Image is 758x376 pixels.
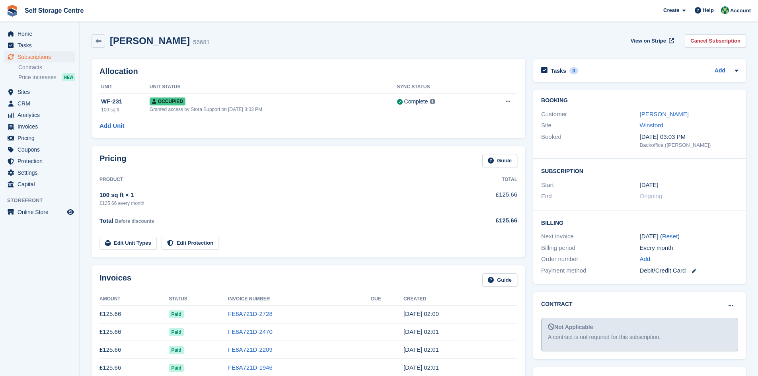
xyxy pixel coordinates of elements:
span: Before discounts [115,218,154,224]
div: 56681 [193,38,210,47]
td: £125.66 [99,341,169,359]
span: Sites [18,86,65,97]
th: Due [371,293,403,306]
th: Unit [99,81,150,94]
time: 2025-09-16 01:00:03 UTC [403,310,439,317]
a: menu [4,40,75,51]
span: Account [730,7,751,15]
span: Analytics [18,109,65,121]
a: Guide [482,154,517,167]
td: £125.66 [99,323,169,341]
div: Every month [640,244,738,253]
th: Created [403,293,517,306]
th: Sync Status [397,81,481,94]
div: A contract is not required for this subscription. [548,333,731,341]
a: menu [4,51,75,62]
h2: [PERSON_NAME] [110,35,190,46]
img: icon-info-grey-7440780725fd019a000dd9b08b2336e03edf1995a4989e88bcd33f0948082b44.svg [430,99,435,104]
time: 2025-07-16 01:01:37 UTC [403,346,439,353]
time: 2025-08-16 01:01:49 UTC [403,328,439,335]
a: menu [4,207,75,218]
a: Cancel Subscription [685,34,746,47]
div: Booked [541,132,639,149]
a: View on Stripe [627,34,676,47]
a: Contracts [18,64,75,71]
div: Start [541,181,639,190]
time: 2025-06-16 01:01:48 UTC [403,364,439,371]
span: Paid [169,310,183,318]
a: FE8A721D-2728 [228,310,273,317]
span: Protection [18,156,65,167]
span: Storefront [7,197,79,205]
div: Backoffice ([PERSON_NAME]) [640,141,738,149]
span: Price increases [18,74,57,81]
a: Self Storage Centre [21,4,87,17]
a: FE8A721D-2209 [228,346,273,353]
time: 2024-11-16 01:00:00 UTC [640,181,659,190]
a: menu [4,109,75,121]
img: stora-icon-8386f47178a22dfd0bd8f6a31ec36ba5ce8667c1dd55bd0f319d3a0aa187defe.svg [6,5,18,17]
th: Invoice Number [228,293,371,306]
a: menu [4,179,75,190]
span: View on Stripe [631,37,666,45]
a: menu [4,132,75,144]
div: Order number [541,255,639,264]
a: Edit Protection [162,237,219,250]
span: Subscriptions [18,51,65,62]
a: Preview store [66,207,75,217]
h2: Allocation [99,67,517,76]
th: Product [99,173,453,186]
div: 0 [569,67,579,74]
span: Total [99,217,113,224]
span: Help [703,6,714,14]
span: Online Store [18,207,65,218]
a: menu [4,156,75,167]
td: £125.66 [453,186,517,211]
a: Winsford [640,122,663,129]
a: menu [4,144,75,155]
div: Billing period [541,244,639,253]
h2: Pricing [99,154,127,167]
h2: Booking [541,97,738,104]
a: FE8A721D-2470 [228,328,273,335]
th: Unit Status [150,81,397,94]
div: [DATE] 03:03 PM [640,132,738,142]
td: £125.66 [99,305,169,323]
h2: Subscription [541,167,738,175]
div: End [541,192,639,201]
span: Paid [169,364,183,372]
a: Edit Unit Types [99,237,157,250]
th: Amount [99,293,169,306]
div: Complete [404,97,428,106]
h2: Invoices [99,273,131,286]
span: CRM [18,98,65,109]
div: Debit/Credit Card [640,266,738,275]
span: Occupied [150,97,185,105]
span: Invoices [18,121,65,132]
a: Add [640,255,651,264]
span: Home [18,28,65,39]
a: Add Unit [99,121,124,131]
h2: Billing [541,218,738,226]
div: Customer [541,110,639,119]
span: Settings [18,167,65,178]
h2: Tasks [551,67,566,74]
span: Capital [18,179,65,190]
th: Total [453,173,517,186]
div: 100 sq ft × 1 [99,191,453,200]
span: Ongoing [640,193,663,199]
div: NEW [62,73,75,81]
div: Not Applicable [548,323,731,331]
a: menu [4,98,75,109]
span: Pricing [18,132,65,144]
a: menu [4,167,75,178]
div: £125.66 [453,216,517,225]
span: Create [663,6,679,14]
div: Site [541,121,639,130]
a: menu [4,121,75,132]
span: Paid [169,346,183,354]
div: Granted access by Stora Support on [DATE] 3:03 PM [150,106,397,113]
span: Paid [169,328,183,336]
span: Tasks [18,40,65,51]
div: Payment method [541,266,639,275]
